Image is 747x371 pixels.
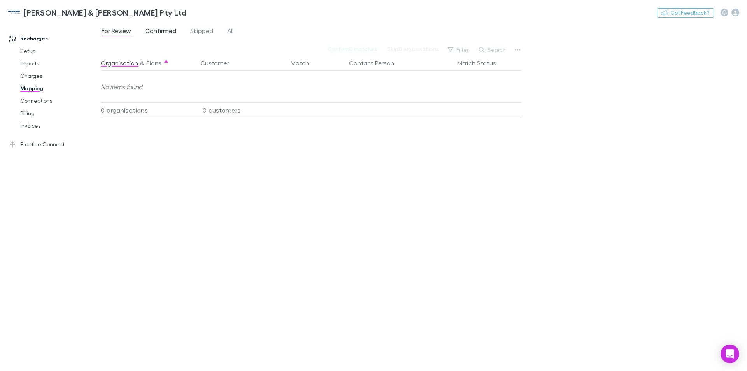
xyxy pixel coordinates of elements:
[12,45,105,57] a: Setup
[101,55,138,71] button: Organisation
[101,102,194,118] div: 0 organisations
[146,55,161,71] button: Plans
[101,55,191,71] div: &
[349,55,403,71] button: Contact Person
[8,8,20,17] img: McWhirter & Leong Pty Ltd's Logo
[102,27,131,37] span: For Review
[101,71,517,102] div: No items found
[227,27,233,37] span: All
[145,27,176,37] span: Confirmed
[12,57,105,70] a: Imports
[200,55,238,71] button: Customer
[12,70,105,82] a: Charges
[3,3,191,22] a: [PERSON_NAME] & [PERSON_NAME] Pty Ltd
[2,138,105,151] a: Practice Connect
[382,44,444,54] button: Skip0 organisations
[190,27,213,37] span: Skipped
[475,45,510,55] button: Search
[444,45,473,55] button: Filter
[12,120,105,132] a: Invoices
[12,95,105,107] a: Connections
[457,55,505,71] button: Match Status
[194,102,288,118] div: 0 customers
[2,32,105,45] a: Recharges
[12,107,105,120] a: Billing
[12,82,105,95] a: Mapping
[23,8,186,17] h3: [PERSON_NAME] & [PERSON_NAME] Pty Ltd
[657,8,714,18] button: Got Feedback?
[721,345,739,363] div: Open Intercom Messenger
[291,55,318,71] button: Match
[323,44,382,54] button: Confirm0 matches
